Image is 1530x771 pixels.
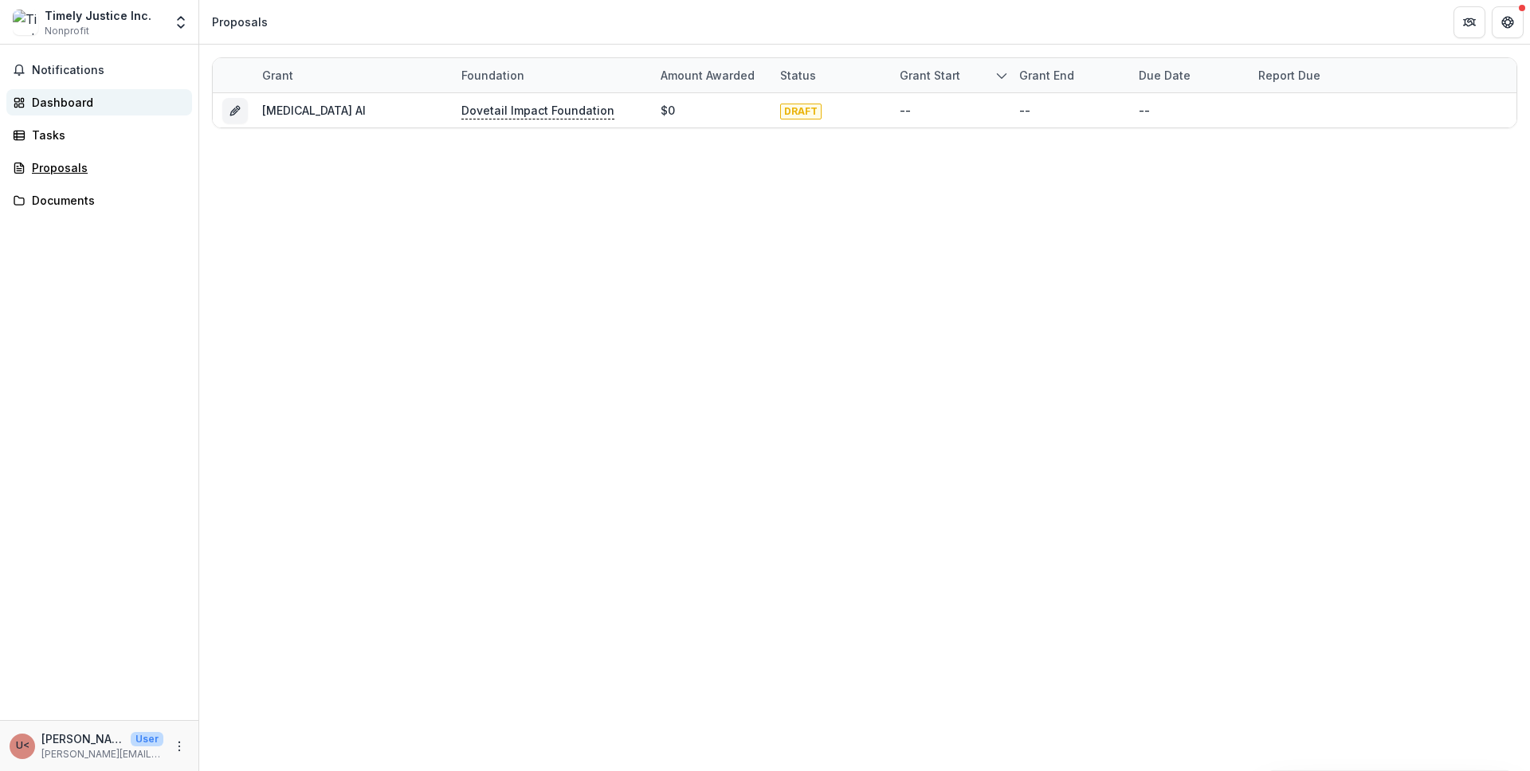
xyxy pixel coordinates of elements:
[41,730,124,747] p: [PERSON_NAME] <[PERSON_NAME][EMAIL_ADDRESS][MEDICAL_DATA]>
[1129,67,1200,84] div: Due Date
[262,104,366,117] a: [MEDICAL_DATA] AI
[45,7,151,24] div: Timely Justice Inc.
[1453,6,1485,38] button: Partners
[1129,58,1249,92] div: Due Date
[1010,67,1084,84] div: Grant end
[1249,58,1368,92] div: Report Due
[41,747,163,761] p: [PERSON_NAME][EMAIL_ADDRESS][MEDICAL_DATA]
[651,58,771,92] div: Amount awarded
[461,102,614,119] p: Dovetail Impact Foundation
[780,104,822,119] span: DRAFT
[651,67,764,84] div: Amount awarded
[1249,67,1330,84] div: Report Due
[452,58,651,92] div: Foundation
[32,64,186,77] span: Notifications
[212,14,268,30] div: Proposals
[222,98,248,123] button: Grant a92962ec-f8ea-495c-be2d-9eb0030d589a
[890,58,1010,92] div: Grant start
[170,6,192,38] button: Open entity switcher
[32,159,179,176] div: Proposals
[131,732,163,746] p: User
[253,58,452,92] div: Grant
[32,192,179,209] div: Documents
[771,58,890,92] div: Status
[6,89,192,115] a: Dashboard
[13,10,38,35] img: Timely Justice Inc.
[661,102,675,119] div: $0
[6,57,192,83] button: Notifications
[995,69,1008,82] svg: sorted descending
[771,67,826,84] div: Status
[6,155,192,181] a: Proposals
[253,67,303,84] div: Grant
[16,741,29,751] div: Utkarsh Saxena <utkarsh@adalat.ai>
[6,187,192,213] a: Documents
[6,122,192,148] a: Tasks
[1139,102,1150,119] div: --
[45,24,89,38] span: Nonprofit
[1010,58,1129,92] div: Grant end
[900,102,911,119] div: --
[32,127,179,143] div: Tasks
[1019,102,1030,119] div: --
[1492,6,1524,38] button: Get Help
[206,10,274,33] nav: breadcrumb
[32,94,179,111] div: Dashboard
[452,67,534,84] div: Foundation
[890,67,970,84] div: Grant start
[170,737,189,756] button: More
